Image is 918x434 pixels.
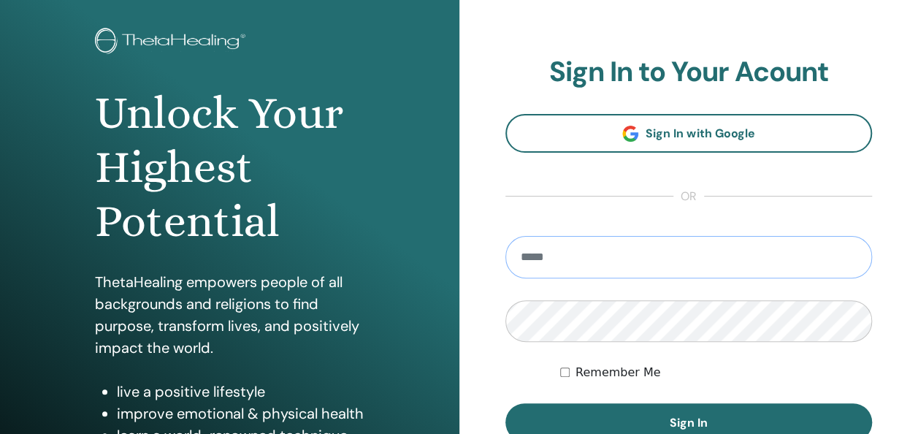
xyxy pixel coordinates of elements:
[646,126,754,141] span: Sign In with Google
[95,271,364,359] p: ThetaHealing empowers people of all backgrounds and religions to find purpose, transform lives, a...
[560,364,872,381] div: Keep me authenticated indefinitely or until I manually logout
[95,86,364,249] h1: Unlock Your Highest Potential
[575,364,661,381] label: Remember Me
[673,188,704,205] span: or
[117,403,364,425] li: improve emotional & physical health
[505,56,873,89] h2: Sign In to Your Acount
[117,381,364,403] li: live a positive lifestyle
[505,114,873,153] a: Sign In with Google
[670,415,708,430] span: Sign In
